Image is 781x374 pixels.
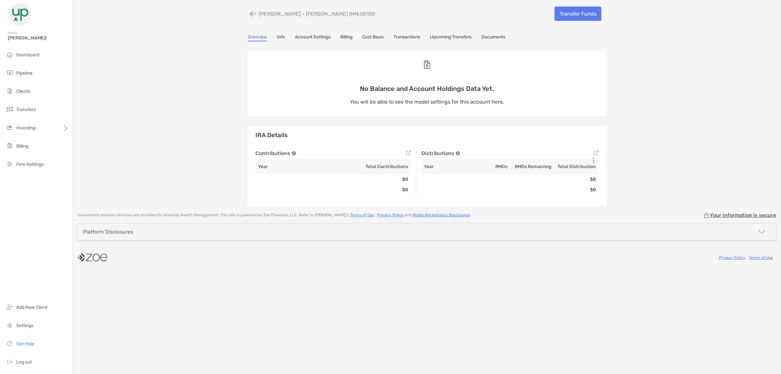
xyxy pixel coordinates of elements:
[83,229,133,235] div: Platform Disclosures
[413,213,470,217] a: Model Marketplace Disclosures
[594,151,598,155] img: Tooltip
[350,98,504,106] p: You will be able to see the model settings for this account here.
[749,255,773,260] a: Terms of Use
[277,34,285,41] a: Info
[554,159,598,174] th: Total Distribution
[333,159,411,174] th: Total Contributions
[8,3,31,26] img: Zoe Logo
[16,305,48,310] span: Add New Client
[554,185,598,195] td: $0
[466,159,510,174] th: RMDs
[554,174,598,185] td: $0
[16,125,35,131] span: Investing
[510,159,554,174] th: RMDs Remaining
[333,185,411,195] td: $0
[555,7,601,21] a: Transfer Funds
[710,212,776,218] p: Your information is secure
[16,52,39,58] span: Dashboard
[333,174,411,185] td: $0
[340,34,352,41] a: Billing
[6,321,14,329] img: settings icon
[6,142,14,150] img: billing icon
[16,162,44,167] span: Firm Settings
[295,34,331,41] a: Account Settings
[593,158,594,164] img: Icon List Menu
[292,151,296,156] img: Tooltip
[758,228,766,236] img: icon arrow
[6,105,14,113] img: transfers icon
[16,89,30,94] span: Clients
[406,151,411,155] img: Tooltip
[430,34,472,41] a: Upcoming Transfers
[6,303,14,311] img: add_new_client icon
[719,255,746,260] a: Privacy Policy
[16,323,34,328] span: Settings
[8,35,69,41] span: [PERSON_NAME]!
[6,87,14,95] img: clients icon
[255,159,333,174] th: Year
[6,358,14,366] img: logout icon
[259,11,375,17] p: [PERSON_NAME] - [PERSON_NAME] 8MK05100
[6,50,14,58] img: dashboard icon
[393,34,420,41] a: Transactions
[481,34,505,41] a: Documents
[377,213,404,217] a: Privacy Policy
[248,34,267,41] a: Overview
[255,131,598,139] h3: IRA Details
[421,159,466,174] th: Year
[16,70,33,76] span: Pipeline
[255,150,411,157] div: Contributions
[350,85,504,93] p: No Balance and Account Holdings Data Yet.
[362,34,384,41] a: Cost Basis
[6,123,14,131] img: investing icon
[16,359,32,365] span: Log out
[78,250,107,265] img: company logo
[6,160,14,168] img: firm-settings icon
[16,107,36,112] span: Transfers
[16,143,28,149] span: Billing
[350,213,374,217] a: Terms of Use
[6,339,14,347] img: get-help icon
[456,151,460,156] img: Tooltip
[78,213,471,218] p: Investment advisory services are provided by GreenUp Wealth Management . This site is powered by ...
[6,69,14,77] img: pipeline icon
[16,341,34,347] span: Get Help
[421,150,598,157] div: Distributions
